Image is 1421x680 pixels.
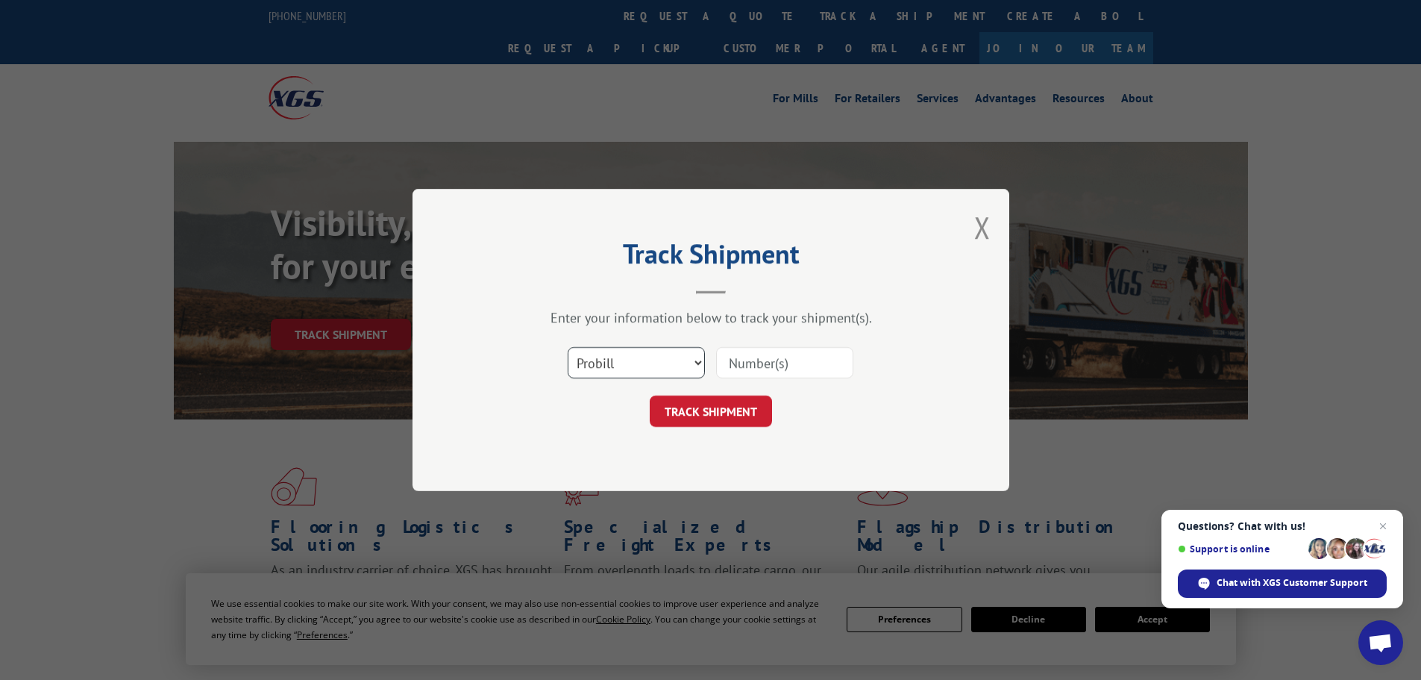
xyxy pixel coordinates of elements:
[1178,543,1303,555] span: Support is online
[1374,517,1392,535] span: Close chat
[650,396,772,427] button: TRACK SHIPMENT
[974,208,991,247] button: Close modal
[1217,576,1367,590] span: Chat with XGS Customer Support
[487,243,935,272] h2: Track Shipment
[487,309,935,326] div: Enter your information below to track your shipment(s).
[1178,520,1387,532] span: Questions? Chat with us!
[1358,620,1403,665] div: Open chat
[716,347,853,378] input: Number(s)
[1178,570,1387,598] div: Chat with XGS Customer Support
